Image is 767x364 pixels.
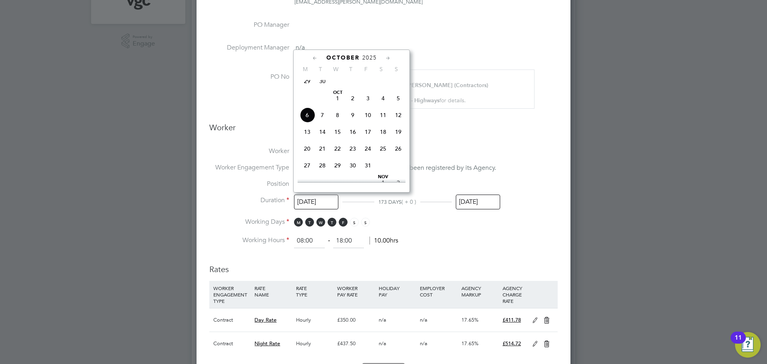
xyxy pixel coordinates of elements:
h3: Rates [209,256,558,274]
label: Working Days [209,218,289,226]
span: n/a [420,340,427,347]
span: n/a [379,340,386,347]
span: T [305,218,314,227]
span: T [343,66,358,73]
div: £437.50 [335,332,376,355]
span: 5 [391,91,406,106]
span: 2025 [362,54,377,61]
div: £350.00 [335,308,376,332]
div: HOLIDAY PAY [377,281,418,302]
div: Hourly [294,332,335,355]
div: There is currently no PO available for at [313,82,524,97]
span: 2 [345,91,360,106]
span: 27 [300,158,315,173]
span: 18 [376,124,391,139]
span: S [361,218,370,227]
span: 16 [345,124,360,139]
span: ‐ [326,237,332,245]
span: 28 [315,158,330,173]
span: 1 [330,91,345,106]
span: 26 [391,141,406,156]
span: 7 [315,107,330,123]
span: 20 [300,141,315,156]
input: 17:00 [333,234,364,248]
span: 14 [315,124,330,139]
span: October [326,54,360,61]
span: M [298,66,313,73]
span: 13 [300,124,315,139]
span: Day Rate [254,316,276,323]
span: F [339,218,348,227]
span: 10.00hrs [370,237,398,245]
span: S [350,218,359,227]
span: 22 [330,141,345,156]
span: S [389,66,404,73]
span: T [313,66,328,73]
label: PO Manager [209,21,289,29]
span: 29 [330,158,345,173]
label: PO No [209,73,289,81]
span: 9 [345,107,360,123]
span: 30 [345,158,360,173]
span: 31 [360,158,376,173]
div: RATE NAME [252,281,294,302]
span: 3 [360,91,376,106]
span: F [358,66,374,73]
span: 12 [391,107,406,123]
span: 17.65% [461,340,479,347]
span: 8 [330,107,345,123]
span: 10 [360,107,376,123]
div: AGENCY CHARGE RATE [501,281,528,308]
h3: Worker [209,122,558,139]
span: W [316,218,325,227]
button: Open Resource Center, 11 new notifications [735,332,761,358]
label: Duration [209,196,289,205]
span: n/a [420,316,427,323]
span: 17.65% [461,316,479,323]
input: Select one [294,195,338,209]
span: ( + 0 ) [401,198,416,205]
div: 11 [735,338,742,348]
span: 6 [300,107,315,123]
span: 15 [330,124,345,139]
div: Contract [211,332,252,355]
span: 17 [360,124,376,139]
label: Deployment Manager [209,44,289,52]
div: Please contact for details. [313,97,524,104]
label: Worker Engagement Type [209,163,289,172]
div: RATE TYPE [294,281,335,302]
span: 29 [300,74,315,89]
span: Oct [330,91,345,95]
span: 4 [376,91,391,106]
div: EMPLOYER COST [418,281,459,302]
label: Working Hours [209,236,289,245]
span: 11 [376,107,391,123]
label: Position [209,180,289,188]
span: 25 [376,141,391,156]
span: £411.78 [503,316,521,323]
span: Nov [376,175,391,179]
div: AGENCY MARKUP [459,281,501,302]
span: 23 [345,141,360,156]
span: 1 [376,175,391,190]
span: 24 [360,141,376,156]
span: T [328,218,336,227]
label: Worker [209,147,289,155]
span: 30 [315,74,330,89]
input: 08:00 [294,234,325,248]
span: 173 DAYS [378,199,401,205]
div: WORKER PAY RATE [335,281,376,302]
span: W [328,66,343,73]
span: M [294,218,303,227]
div: WORKER ENGAGEMENT TYPE [211,281,252,308]
span: Night Rate [254,340,280,347]
div: Contract [211,308,252,332]
span: 2 [391,175,406,190]
span: £514.72 [503,340,521,347]
input: Select one [456,195,500,209]
span: 21 [315,141,330,156]
span: n/a [379,316,386,323]
div: Hourly [294,308,335,332]
span: S [374,66,389,73]
span: n/a [296,44,305,52]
